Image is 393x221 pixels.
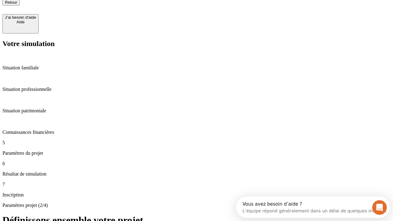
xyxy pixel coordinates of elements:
div: L’équipe répond généralement dans un délai de quelques minutes. [6,10,151,17]
div: J’ai besoin d'aide [5,15,36,20]
iframe: Intercom live chat [372,200,387,215]
p: Paramètres du projet [2,150,391,156]
div: Vous avez besoin d’aide ? [6,5,151,10]
p: 7 [2,182,391,187]
p: Paramètres projet (2/4) [2,203,391,208]
div: Aide [5,20,36,24]
p: Connaissances financières [2,130,391,135]
h2: Votre simulation [2,40,391,48]
div: Ouvrir le Messenger Intercom [2,2,169,19]
p: Situation professionnelle [2,87,391,92]
button: J’ai besoin d'aideAide [2,14,39,33]
p: Résultat de simulation [2,171,391,177]
iframe: Intercom live chat discovery launcher [236,196,390,218]
p: 5 [2,140,391,145]
p: 6 [2,161,391,166]
p: Situation patrimoniale [2,108,391,114]
p: Situation familiale [2,65,391,71]
p: Inscription [2,192,391,198]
